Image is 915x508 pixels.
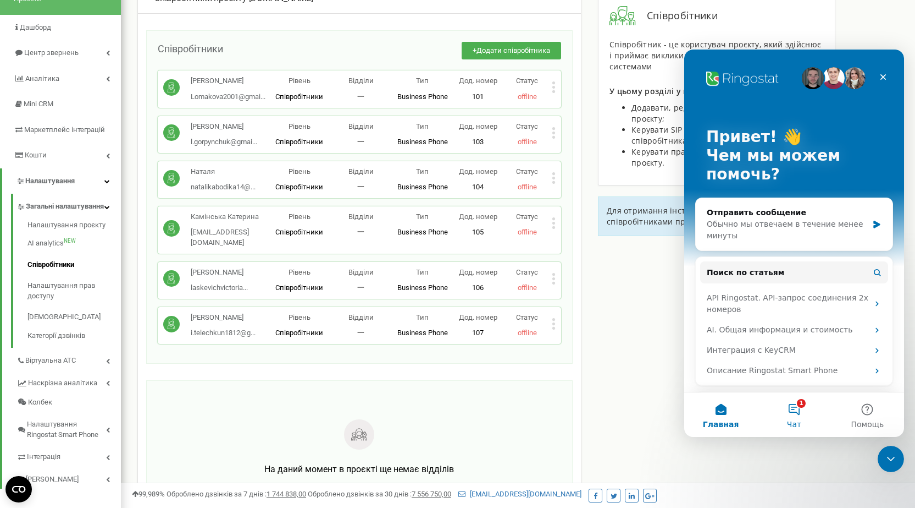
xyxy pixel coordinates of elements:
span: Рівень [289,313,310,321]
span: 一 [357,138,364,146]
p: [PERSON_NAME] [191,76,265,86]
span: Відділи [348,167,374,176]
span: Кошти [25,151,47,159]
span: Business Phone [397,183,448,191]
a: Наскрізна аналітика [16,370,121,393]
span: Тип [416,167,429,176]
span: 一 [357,228,364,236]
span: Business Phone [397,283,448,292]
span: Налаштування Ringostat Smart Phone [27,419,106,440]
span: Налаштування [25,177,75,185]
span: Тип [416,122,429,130]
p: 104 [453,182,503,193]
a: Налаштування Ringostat Smart Phone [16,412,121,444]
a: Колбек [16,393,121,412]
a: Категорії дзвінків [27,328,121,341]
span: Статус [516,212,538,221]
span: Статус [516,167,538,176]
a: AI analyticsNEW [27,233,121,254]
span: Інтеграція [27,452,60,462]
span: Загальні налаштування [26,201,104,212]
span: Керувати правами доступу співробітників до проєкту. [631,146,810,168]
p: Наталя [191,167,256,177]
span: natalikabodika14@... [191,183,256,191]
span: Статус [516,313,538,321]
span: 99,989% [132,490,165,498]
span: Керувати SIP акаунтами і номерами кожного співробітника; [631,124,808,146]
span: Співробітники [158,43,223,54]
a: Налаштування [2,168,121,194]
span: На даний момент в проєкті ще немає відділів [264,464,454,474]
span: Співробітники [275,138,323,146]
span: Дод. номер [459,122,497,130]
span: 一 [357,329,364,337]
span: Співробітники [275,329,323,337]
u: 7 556 750,00 [412,490,451,498]
span: Центр звернень [24,48,79,57]
u: 1 744 838,00 [267,490,306,498]
span: Співробітники [275,92,323,101]
span: offline [518,283,537,292]
span: Оброблено дзвінків за 7 днів : [167,490,306,498]
a: [DEMOGRAPHIC_DATA] [27,307,121,328]
span: Дод. номер [459,268,497,276]
span: offline [518,92,537,101]
span: Дод. номер [459,313,497,321]
span: Відділи [348,77,374,85]
span: [PERSON_NAME] [26,474,79,485]
span: Business Phone [397,228,448,236]
span: Тип [416,268,429,276]
span: Додавати, редагувати і видаляти співробітників проєкту; [631,102,823,124]
span: Співробітники [275,228,323,236]
span: Тип [416,77,429,85]
a: Загальні налаштування [16,194,121,216]
span: Відділи [348,313,374,321]
span: Відділи [348,122,374,130]
span: 一 [357,92,364,101]
span: Рівень [289,212,310,221]
a: Співробітники [27,254,121,276]
span: Додати співробітника [476,46,550,54]
a: Налаштування прав доступу [27,275,121,307]
span: Business Phone [397,92,448,101]
a: [PERSON_NAME] [16,467,121,489]
span: Рівень [289,167,310,176]
p: 107 [453,328,503,338]
span: Наскрізна аналітика [28,378,97,389]
span: Для отримання інструкції з управління співробітниками проєкту перейдіть до [607,205,762,227]
button: Open CMP widget [5,476,32,502]
p: 101 [453,92,503,102]
p: [PERSON_NAME] [191,122,257,132]
span: У цьому розділі у вас є можливість: [609,86,756,96]
span: Рівень [289,77,310,85]
span: Тип [416,313,429,321]
p: 106 [453,283,503,293]
p: Камінська Катерина [191,212,269,222]
span: laskevichvictoria... [191,283,248,292]
span: 一 [357,183,364,191]
span: offline [518,329,537,337]
span: Співробітники [636,9,718,23]
a: Налаштування проєкту [27,220,121,233]
span: offline [518,228,537,236]
span: l.gorpynchuk@gmai... [191,138,257,146]
span: Статус [516,77,538,85]
span: Відділи [348,212,374,221]
p: [PERSON_NAME] [191,313,256,323]
span: Lomakova2001@gmai... [191,92,265,101]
